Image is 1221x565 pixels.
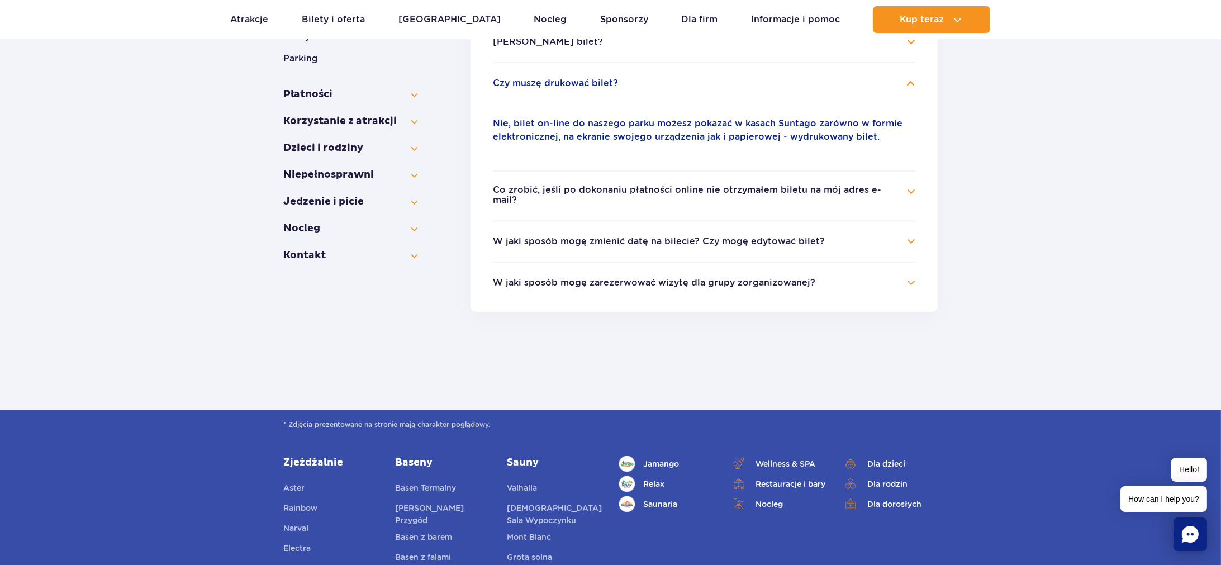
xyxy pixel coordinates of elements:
a: Saunaria [619,496,714,512]
button: Nocleg [283,222,417,235]
a: Atrakcje [231,6,269,33]
button: Kontakt [283,249,417,262]
button: Parking [283,52,417,65]
a: Informacje i pomoc [751,6,840,33]
button: W jaki sposób mogę zarezerwować wizytę dla grupy zorganizowanej? [493,278,815,288]
span: Mont Blanc [507,533,551,542]
a: Narval [283,522,308,538]
span: Aster [283,483,305,492]
a: Dla firm [681,6,718,33]
span: Kup teraz [900,15,944,25]
button: Co zrobić, jeśli po dokonaniu płatności online nie otrzymałem biletu na mój adres e-mail? [493,185,899,206]
span: Valhalla [507,483,537,492]
a: Basen Termalny [395,482,456,497]
a: Mont Blanc [507,531,551,547]
button: Płatności [283,88,417,101]
a: Rainbow [283,502,317,517]
span: Rainbow [283,504,317,512]
a: Basen z barem [395,531,452,547]
span: Wellness & SPA [756,458,815,470]
p: Nie, bilet on-line do naszego parku możesz pokazać w kasach Suntago zarówno w formie elektroniczn... [493,117,915,144]
span: Hello! [1171,458,1207,482]
div: Chat [1174,517,1207,551]
button: W jaki sposób mogę zmienić datę na bilecie? Czy mogę edytować bilet? [493,236,825,246]
span: Narval [283,524,308,533]
a: Zjeżdżalnie [283,456,378,469]
a: [PERSON_NAME] Przygód [395,502,490,526]
button: Korzystanie z atrakcji [283,115,417,128]
a: Nocleg [534,6,567,33]
a: Dla rodzin [843,476,938,492]
button: [PERSON_NAME] bilet? [493,37,603,47]
button: Dzieci i rodziny [283,141,417,155]
a: Electra [283,542,311,558]
button: Czy muszę drukować bilet? [493,78,618,88]
a: Sponsorzy [600,6,648,33]
span: * Zdjęcia prezentowane na stronie mają charakter poglądowy. [283,419,938,430]
a: Relax [619,476,714,492]
a: Dla dorosłych [843,496,938,512]
button: Jedzenie i picie [283,195,417,208]
a: Nocleg [731,496,826,512]
a: Restauracje i bary [731,476,826,492]
a: Aster [283,482,305,497]
a: Wellness & SPA [731,456,826,472]
span: Jamango [644,458,680,470]
a: Bilety i oferta [302,6,365,33]
a: Sauny [507,456,602,469]
a: Dla dzieci [843,456,938,472]
a: [DEMOGRAPHIC_DATA] Sala Wypoczynku [507,502,602,526]
a: Valhalla [507,482,537,497]
span: How can I help you? [1120,486,1207,512]
button: Niepełno­sprawni [283,168,417,182]
a: Baseny [395,456,490,469]
a: [GEOGRAPHIC_DATA] [398,6,501,33]
a: Jamango [619,456,714,472]
button: Kup teraz [873,6,990,33]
